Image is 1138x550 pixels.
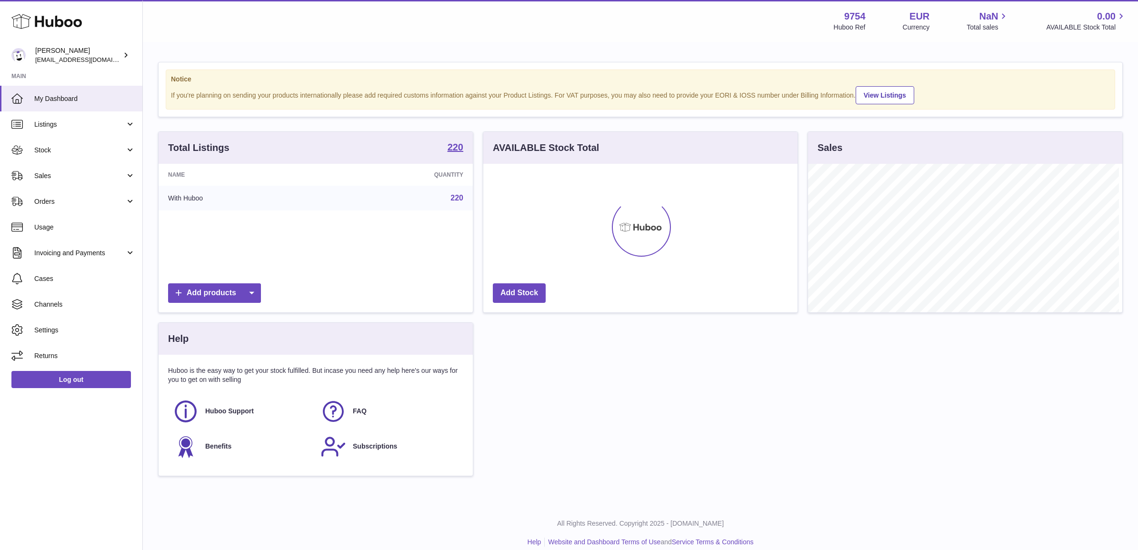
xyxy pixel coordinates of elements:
a: Service Terms & Conditions [672,538,754,546]
a: Website and Dashboard Terms of Use [548,538,660,546]
strong: EUR [909,10,929,23]
li: and [545,538,753,547]
img: internalAdmin-9754@internal.huboo.com [11,48,26,62]
a: 0.00 AVAILABLE Stock Total [1046,10,1127,32]
span: NaN [979,10,998,23]
h3: AVAILABLE Stock Total [493,141,599,154]
a: Huboo Support [173,399,311,424]
strong: Notice [171,75,1110,84]
a: View Listings [856,86,914,104]
span: Cases [34,274,135,283]
h3: Total Listings [168,141,230,154]
a: Log out [11,371,131,388]
a: Help [528,538,541,546]
span: Channels [34,300,135,309]
p: All Rights Reserved. Copyright 2025 - [DOMAIN_NAME] [150,519,1130,528]
a: FAQ [320,399,459,424]
div: Currency [903,23,930,32]
a: Add Stock [493,283,546,303]
span: Huboo Support [205,407,254,416]
span: Stock [34,146,125,155]
span: AVAILABLE Stock Total [1046,23,1127,32]
th: Name [159,164,324,186]
span: Orders [34,197,125,206]
span: Benefits [205,442,231,451]
td: With Huboo [159,186,324,210]
span: Sales [34,171,125,180]
span: My Dashboard [34,94,135,103]
div: If you're planning on sending your products internationally please add required customs informati... [171,85,1110,104]
a: NaN Total sales [967,10,1009,32]
a: Add products [168,283,261,303]
th: Quantity [324,164,473,186]
p: Huboo is the easy way to get your stock fulfilled. But incase you need any help here's our ways f... [168,366,463,384]
a: 220 [448,142,463,154]
span: Subscriptions [353,442,397,451]
span: Usage [34,223,135,232]
span: Returns [34,351,135,360]
a: 220 [450,194,463,202]
span: Invoicing and Payments [34,249,125,258]
div: [PERSON_NAME] [35,46,121,64]
span: [EMAIL_ADDRESS][DOMAIN_NAME] [35,56,140,63]
span: Total sales [967,23,1009,32]
a: Subscriptions [320,434,459,460]
a: Benefits [173,434,311,460]
span: Listings [34,120,125,129]
h3: Help [168,332,189,345]
strong: 220 [448,142,463,152]
h3: Sales [818,141,842,154]
span: FAQ [353,407,367,416]
div: Huboo Ref [834,23,866,32]
strong: 9754 [844,10,866,23]
span: 0.00 [1097,10,1116,23]
span: Settings [34,326,135,335]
